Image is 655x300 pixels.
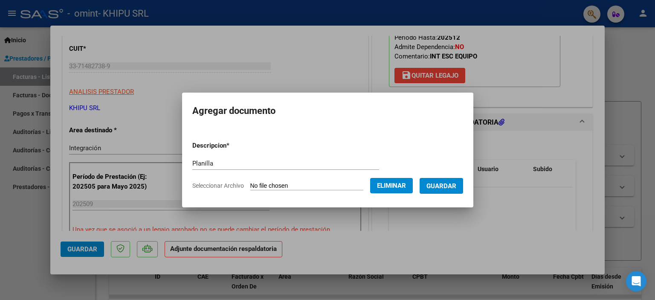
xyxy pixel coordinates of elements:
[192,141,274,151] p: Descripcion
[377,182,406,189] span: Eliminar
[370,178,413,193] button: Eliminar
[192,182,244,189] span: Seleccionar Archivo
[420,178,463,194] button: Guardar
[192,103,463,119] h2: Agregar documento
[626,271,646,291] div: Open Intercom Messenger
[426,182,456,190] span: Guardar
